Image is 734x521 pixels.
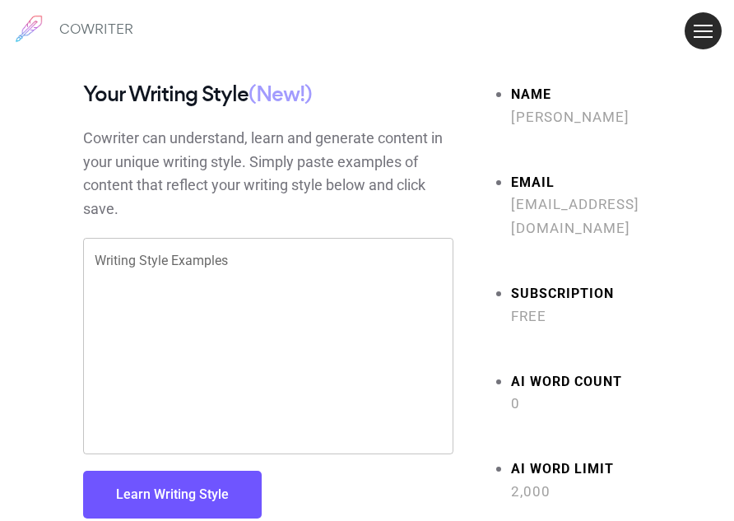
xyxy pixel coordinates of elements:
span: (New!) [249,79,312,109]
button: Learn Writing Style [83,471,262,519]
p: Cowriter can understand, learn and generate content in your unique writing style. Simply paste ex... [83,127,453,221]
strong: Subscription [511,282,651,306]
span: [PERSON_NAME] [511,105,651,129]
span: Free [511,305,651,328]
span: [EMAIL_ADDRESS][DOMAIN_NAME] [511,193,651,240]
span: 2,000 [511,480,651,504]
h4: Your Writing Style [83,82,453,106]
strong: Email [511,171,651,195]
strong: AI Word count [511,370,651,394]
strong: AI Word limit [511,458,651,481]
strong: Name [511,83,651,107]
span: 0 [511,392,651,416]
